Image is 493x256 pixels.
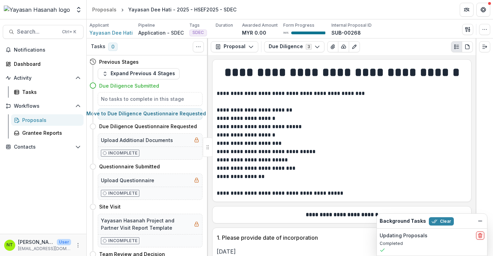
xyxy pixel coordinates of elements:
p: Applicant [89,22,109,28]
span: Search... [17,28,58,35]
h3: Tasks [91,44,105,50]
a: Dashboard [3,58,84,70]
span: Activity [14,75,72,81]
img: Yayasan Hasanah logo [4,6,70,14]
a: Yayasan Dee Hati [89,29,133,36]
button: delete [476,231,484,240]
h2: Background Tasks [380,218,426,224]
button: Plaintext view [451,41,462,52]
p: SUB-00268 [331,29,361,36]
h2: Updating Proposals [380,233,427,239]
button: Clear [429,217,454,226]
p: Incomplete [108,150,138,156]
button: Open Contacts [3,141,84,152]
p: Incomplete [108,190,138,196]
p: 1. Please provide date of incorporation [217,233,453,242]
button: Toggle View Cancelled Tasks [193,41,204,52]
nav: breadcrumb [89,5,239,15]
div: Nur Atiqah binti Adul Taib [7,243,13,247]
span: 0 [108,43,118,51]
button: Open Workflows [3,100,84,112]
span: Notifications [14,47,81,53]
p: Internal Proposal ID [331,22,372,28]
p: [PERSON_NAME] [18,238,54,246]
p: Completed [380,240,484,247]
button: Expand right [479,41,490,52]
button: Open entity switcher [74,3,84,17]
button: View Attached Files [327,41,338,52]
div: Ctrl + K [61,28,78,36]
div: Tasks [22,88,78,96]
button: PDF view [462,41,473,52]
button: Due Diligence3 [264,41,325,52]
p: Pipeline [138,22,155,28]
h5: Upload Questionnaire [101,177,154,184]
h5: Upload Additional Documents [101,136,173,144]
p: 98 % [283,30,288,35]
button: Search... [3,25,84,39]
span: Contacts [14,144,72,150]
button: Open Activity [3,72,84,83]
button: Dismiss [476,217,484,225]
a: Tasks [11,86,84,98]
h5: No tasks to complete in this stage [101,95,199,103]
a: Proposals [11,114,84,126]
div: Proposals [92,6,116,13]
h4: Previous Stages [99,58,139,65]
h4: Due Diligence Submitted [99,82,159,89]
div: Yayasan Dee Hati - 2025 - HSEF2025 - SDEC [128,6,236,13]
button: Edit as form [349,41,360,52]
h5: Yayasan Hasanah Project and Partner Visit Report Template [101,217,191,231]
div: Proposals [22,116,78,124]
p: User [57,239,71,245]
span: SDEC [192,30,204,35]
div: Dashboard [14,60,78,68]
button: Expand Previous 4 Stages [98,68,180,79]
p: [EMAIL_ADDRESS][DOMAIN_NAME] [18,246,71,252]
button: Move to Due Diligence Questionnaire Requested [98,108,202,120]
h4: Questionnaire Submitted [99,163,160,170]
button: Notifications [3,44,84,55]
a: Grantee Reports [11,127,84,139]
button: Proposal [211,41,258,52]
p: Incomplete [108,238,138,244]
h4: Due Diligence Questionnaire Requested [99,123,197,130]
p: [DATE] [217,247,467,256]
p: MYR 0.00 [242,29,266,36]
p: Awarded Amount [242,22,278,28]
p: Duration [216,22,233,28]
button: Partners [460,3,474,17]
a: Proposals [89,5,119,15]
button: Get Help [476,3,490,17]
p: Tags [189,22,200,28]
h4: Site Visit [99,203,121,210]
p: Form Progress [283,22,314,28]
p: Application - SDEC [138,29,184,36]
button: More [74,241,82,249]
div: Grantee Reports [22,129,78,136]
span: Workflows [14,103,72,109]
